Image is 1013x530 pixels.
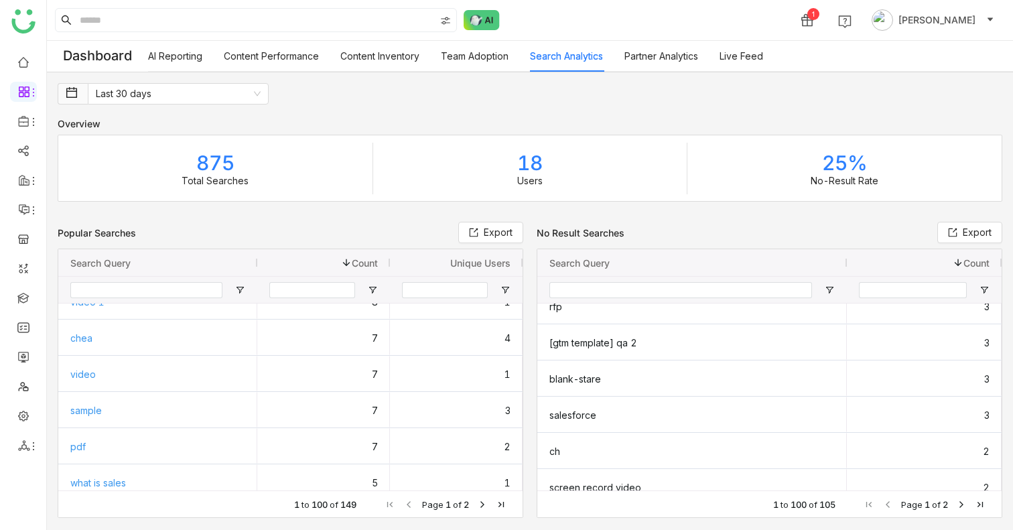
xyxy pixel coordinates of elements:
a: Live Feed [720,50,763,62]
div: Last Page [496,499,506,510]
input: Search Query Filter Input [70,282,222,298]
div: pdf [70,429,245,464]
span: salesforce [549,397,835,432]
span: 2 [943,499,948,510]
button: Open Filter Menu [500,285,511,295]
span: 7 [269,429,378,463]
span: 4 [402,320,511,354]
div: 1 [807,8,819,20]
img: logo [11,9,36,34]
a: AI Reporting [148,50,202,62]
span: 3 [859,325,990,359]
img: help.svg [838,15,852,28]
button: Open Filter Menu [979,285,990,295]
div: No Result Searches [537,227,624,239]
div: Dashboard [47,41,148,72]
div: sample [70,393,245,428]
button: Export [937,222,1002,243]
span: Export [484,225,513,240]
span: 105 [819,499,835,510]
span: 1 [925,499,930,510]
div: Next Page [477,499,488,510]
img: avatar [872,9,893,31]
span: of [932,499,941,510]
button: Open Filter Menu [234,285,245,295]
div: Previous Page [403,499,414,510]
span: 100 [791,499,807,510]
span: [PERSON_NAME] [898,13,975,27]
span: 7 [269,393,378,427]
input: Unique Users Filter Input [402,282,488,298]
a: Content Inventory [340,50,419,62]
span: Unique Users [450,257,511,269]
span: to [301,499,310,510]
button: Export [458,222,523,243]
span: 1 [773,499,779,510]
div: Popular Searches [58,227,136,239]
button: [PERSON_NAME] [869,9,997,31]
span: 3 [859,397,990,432]
button: Open Filter Menu [367,285,378,295]
div: video [70,356,245,392]
span: Export [963,225,992,240]
div: what is sales [70,465,245,501]
span: 2 [859,434,990,468]
span: 2 [402,429,511,463]
a: Partner Analytics [624,50,698,62]
div: First Page [864,499,874,510]
div: Last Page [975,499,986,510]
span: 2 [859,470,990,504]
div: chea [70,320,245,356]
span: 7 [269,320,378,354]
span: 3 [402,393,511,427]
span: [gtm template] qa 2 [549,325,835,359]
span: Count [352,257,378,269]
span: 3 [859,361,990,395]
span: 149 [340,499,356,510]
span: screen record video [549,470,835,504]
span: 875 [196,151,234,175]
span: Page [901,499,923,510]
span: 1 [402,465,511,499]
div: First Page [385,499,395,510]
input: Search Query Filter Input [549,282,812,298]
span: Search Query [549,257,610,269]
nz-select-item: Last 30 days [96,84,261,104]
input: Count Filter Input [269,282,355,298]
img: ask-buddy-normal.svg [464,10,500,30]
span: Users [517,175,543,186]
span: 1 [294,499,299,510]
span: rfp [549,289,835,323]
a: Team Adoption [441,50,509,62]
a: Content Performance [224,50,319,62]
button: Open Filter Menu [824,285,835,295]
span: 1 [402,356,511,391]
img: search-type.svg [440,15,451,26]
span: ch [549,434,835,468]
span: 7 [269,356,378,391]
span: of [453,499,462,510]
span: Total Searches [182,175,249,186]
span: 1 [446,499,451,510]
span: of [330,499,338,510]
span: 2 [464,499,469,510]
span: 3 [859,289,990,323]
span: 25% [822,151,868,175]
span: Search Query [70,257,131,269]
span: of [809,499,817,510]
span: Count [963,257,990,269]
input: Count Filter Input [859,282,967,298]
span: blank-stare [549,361,835,395]
span: to [781,499,789,510]
a: Search Analytics [530,50,603,62]
span: 5 [269,465,378,499]
div: Next Page [956,499,967,510]
span: Page [422,499,444,510]
span: 100 [312,499,328,510]
span: 18 [517,151,543,175]
div: Overview [58,118,100,129]
span: No-Result Rate [811,175,878,186]
div: Previous Page [882,499,893,510]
